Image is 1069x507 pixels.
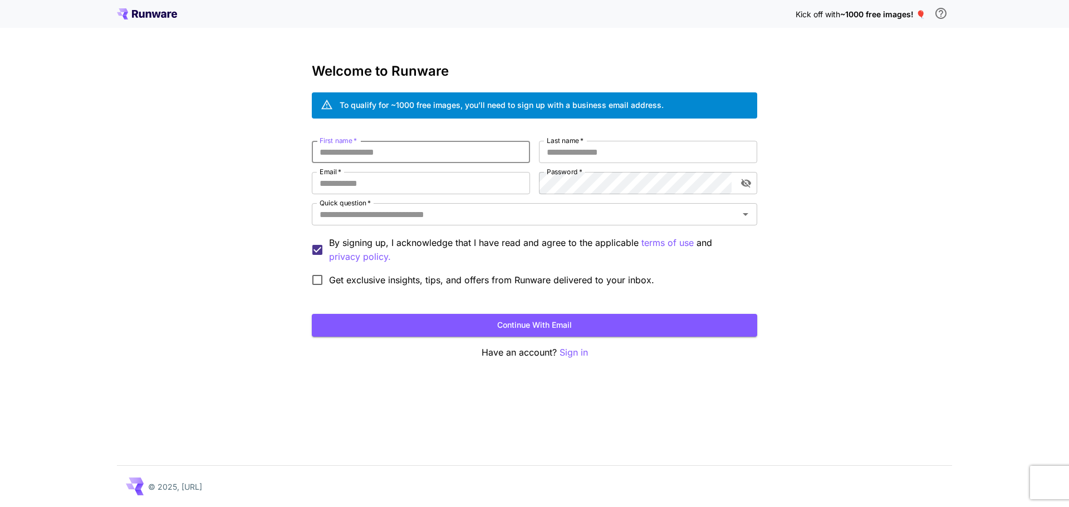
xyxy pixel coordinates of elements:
h3: Welcome to Runware [312,63,757,79]
button: Open [738,206,753,222]
label: Quick question [320,198,371,208]
span: ~1000 free images! 🎈 [840,9,925,19]
span: Get exclusive insights, tips, and offers from Runware delivered to your inbox. [329,273,654,287]
p: © 2025, [URL] [148,481,202,493]
label: Last name [547,136,583,145]
label: Email [320,167,341,176]
button: By signing up, I acknowledge that I have read and agree to the applicable and privacy policy. [641,236,694,250]
label: First name [320,136,357,145]
button: toggle password visibility [736,173,756,193]
button: Continue with email [312,314,757,337]
p: Have an account? [312,346,757,360]
button: By signing up, I acknowledge that I have read and agree to the applicable terms of use and [329,250,391,264]
span: Kick off with [796,9,840,19]
p: terms of use [641,236,694,250]
p: By signing up, I acknowledge that I have read and agree to the applicable and [329,236,748,264]
label: Password [547,167,582,176]
div: To qualify for ~1000 free images, you’ll need to sign up with a business email address. [340,99,664,111]
p: privacy policy. [329,250,391,264]
button: In order to qualify for free credit, you need to sign up with a business email address and click ... [930,2,952,24]
button: Sign in [560,346,588,360]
